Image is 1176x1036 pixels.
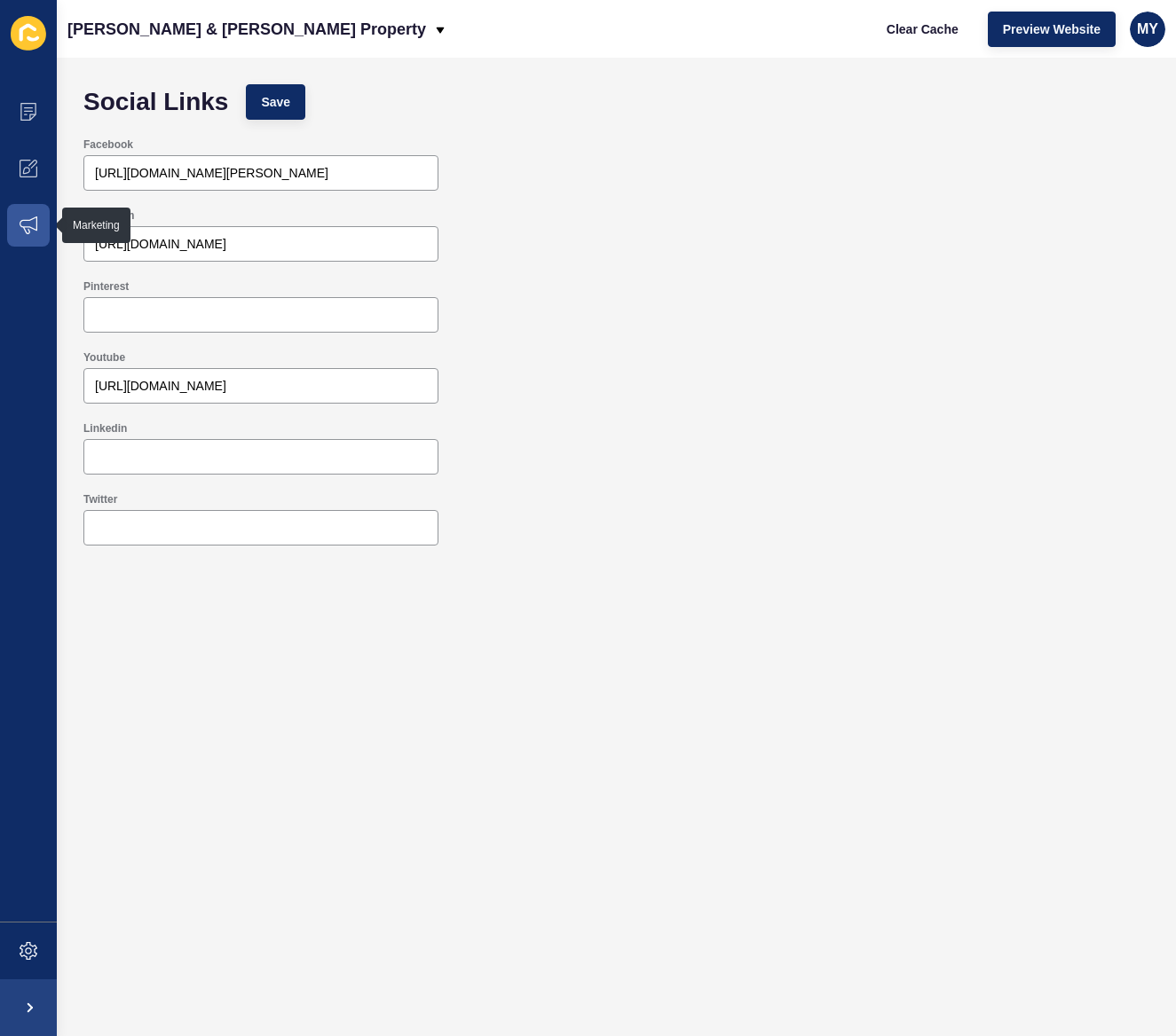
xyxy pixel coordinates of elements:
[246,84,305,120] button: Save
[83,492,117,506] label: Twitter
[1003,20,1101,38] span: Preview Website
[83,421,127,436] label: Linkedin
[83,137,133,152] label: Facebook
[872,12,974,47] button: Clear Cache
[988,12,1116,47] button: Preview Website
[83,279,129,294] label: Pinterest
[1137,20,1158,38] span: MY
[67,7,426,51] p: [PERSON_NAME] & [PERSON_NAME] Property
[83,93,228,111] h1: Social Links
[887,20,959,38] span: Clear Cache
[73,218,120,232] div: Marketing
[261,93,290,111] span: Save
[83,350,125,365] label: Youtube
